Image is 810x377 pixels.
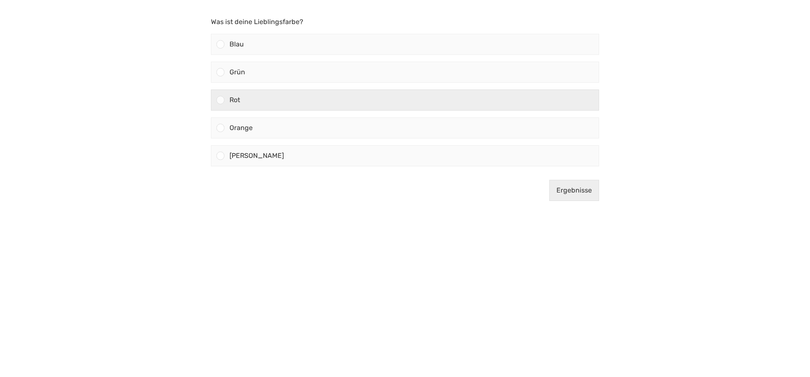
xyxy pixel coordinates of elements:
[229,96,240,104] span: Rot
[229,40,244,48] span: Blau
[229,124,253,132] span: Orange
[549,180,599,201] button: Ergebnisse
[229,68,245,76] span: Grün
[211,17,599,27] p: Was ist deine Lieblingsfarbe?
[229,152,284,160] span: [PERSON_NAME]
